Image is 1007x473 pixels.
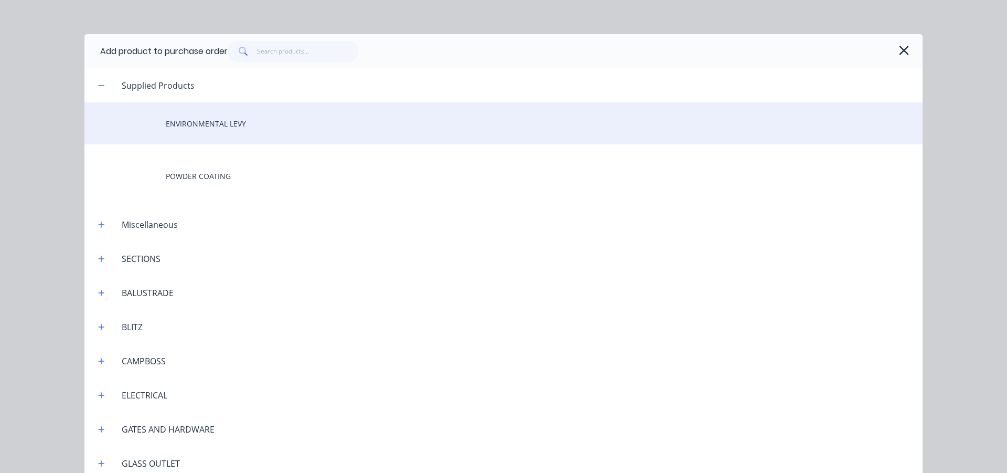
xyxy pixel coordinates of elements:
[113,321,151,333] div: BLITZ
[113,218,186,231] div: Miscellaneous
[113,389,176,402] div: ELECTRICAL
[113,79,203,92] div: Supplied Products
[113,457,188,470] div: GLASS OUTLET
[257,41,359,62] input: Search products...
[113,253,169,265] div: SECTIONS
[113,287,182,299] div: BALUSTRADE
[113,423,223,436] div: GATES AND HARDWARE
[100,45,228,58] div: Add product to purchase order
[113,355,174,367] div: CAMPBOSS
